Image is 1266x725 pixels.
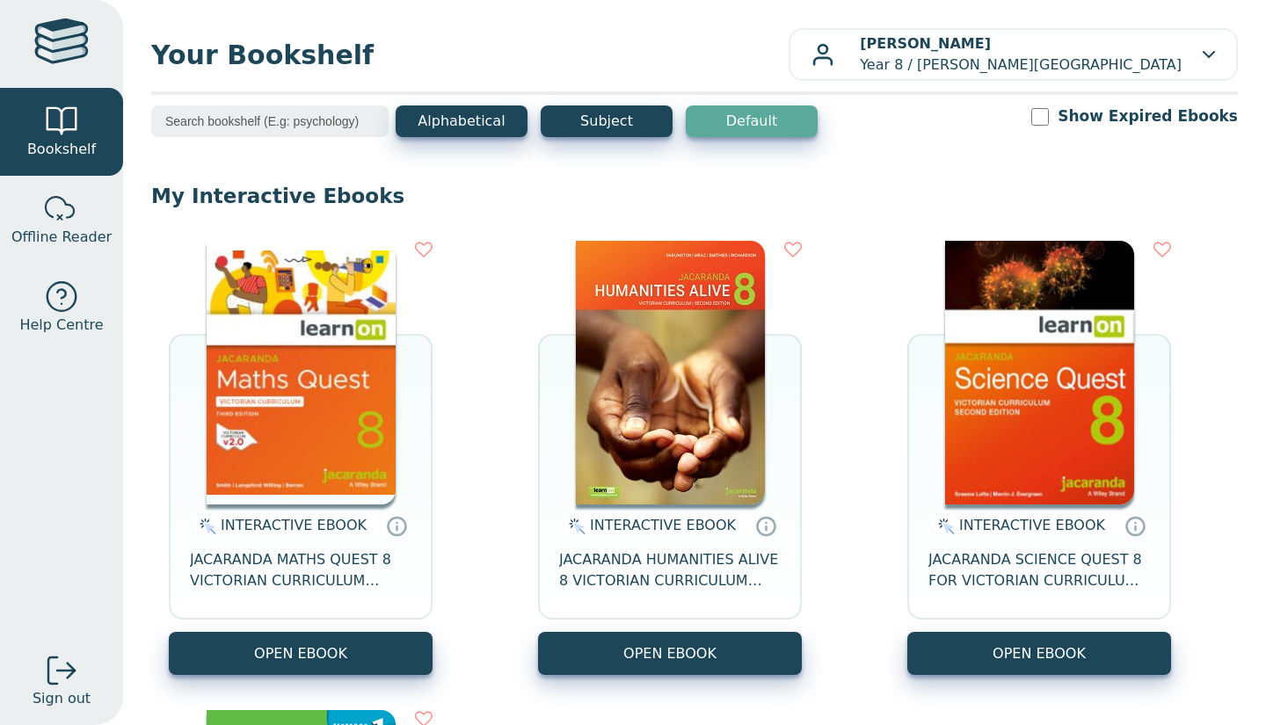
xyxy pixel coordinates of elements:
button: [PERSON_NAME]Year 8 / [PERSON_NAME][GEOGRAPHIC_DATA] [789,28,1238,81]
span: Help Centre [19,315,103,336]
span: Offline Reader [11,227,112,248]
input: Search bookshelf (E.g: psychology) [151,105,389,137]
a: Interactive eBooks are accessed online via the publisher’s portal. They contain interactive resou... [386,515,407,536]
span: Bookshelf [27,139,96,160]
img: interactive.svg [564,516,586,537]
span: Sign out [33,688,91,709]
a: Interactive eBooks are accessed online via the publisher’s portal. They contain interactive resou... [755,515,776,536]
p: My Interactive Ebooks [151,183,1238,209]
b: [PERSON_NAME] [860,35,991,52]
button: Subject [541,105,673,137]
span: INTERACTIVE EBOOK [959,517,1105,533]
p: Year 8 / [PERSON_NAME][GEOGRAPHIC_DATA] [860,33,1182,76]
span: JACARANDA HUMANITIES ALIVE 8 VICTORIAN CURRICULUM LEARNON EBOOK 2E [559,549,781,591]
button: OPEN EBOOK [907,632,1171,675]
span: Your Bookshelf [151,35,789,75]
img: fffb2005-5288-ea11-a992-0272d098c78b.png [945,241,1134,504]
button: OPEN EBOOK [169,632,433,675]
span: JACARANDA MATHS QUEST 8 VICTORIAN CURRICULUM LEARNON EBOOK 3E [190,549,411,591]
img: bee2d5d4-7b91-e911-a97e-0272d098c78b.jpg [576,241,765,504]
img: interactive.svg [933,516,955,537]
img: interactive.svg [194,516,216,537]
button: OPEN EBOOK [538,632,802,675]
img: c004558a-e884-43ec-b87a-da9408141e80.jpg [207,241,396,504]
span: JACARANDA SCIENCE QUEST 8 FOR VICTORIAN CURRICULUM LEARNON 2E EBOOK [928,549,1150,591]
span: INTERACTIVE EBOOK [590,517,736,533]
span: INTERACTIVE EBOOK [221,517,367,533]
label: Show Expired Ebooks [1058,105,1238,127]
button: Default [686,105,818,137]
a: Interactive eBooks are accessed online via the publisher’s portal. They contain interactive resou... [1124,515,1146,536]
button: Alphabetical [396,105,527,137]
